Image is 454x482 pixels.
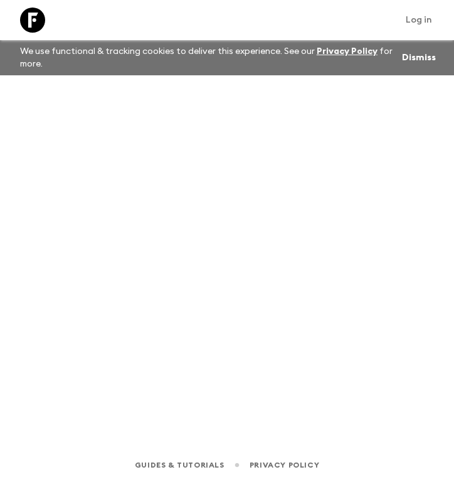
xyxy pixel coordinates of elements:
[399,49,439,67] button: Dismiss
[15,40,399,75] p: We use functional & tracking cookies to deliver this experience. See our for more.
[135,458,224,472] a: Guides & Tutorials
[399,11,439,29] a: Log in
[317,47,377,56] a: Privacy Policy
[250,458,319,472] a: Privacy Policy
